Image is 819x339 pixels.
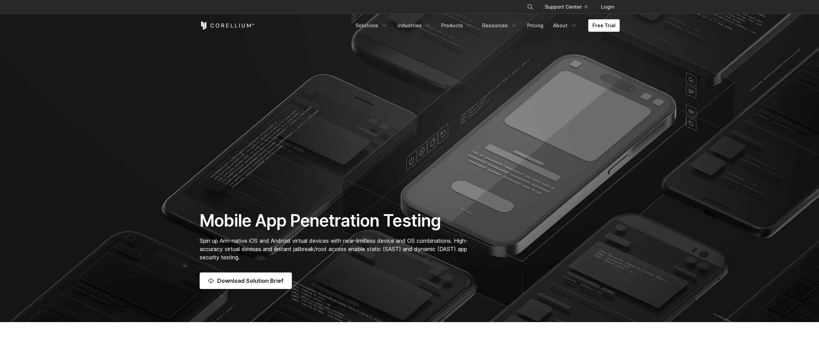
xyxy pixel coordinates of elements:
[549,19,581,32] a: About
[351,19,392,32] a: Solutions
[437,19,477,32] a: Products
[217,277,284,285] span: Download Solution Brief
[200,21,255,30] a: Corellium Home
[539,1,593,13] a: Support Center
[518,1,620,13] div: Navigation Menu
[596,1,620,13] a: Login
[393,19,436,32] a: Industries
[523,19,547,32] a: Pricing
[200,237,468,261] span: Spin up Arm-native iOS and Android virtual devices with near-limitless device and OS combinations...
[351,19,620,32] div: Navigation Menu
[200,272,292,289] a: Download Solution Brief
[200,210,475,231] h1: Mobile App Penetration Testing
[478,19,522,32] a: Resources
[588,19,620,32] a: Free Trial
[524,1,536,13] button: Search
